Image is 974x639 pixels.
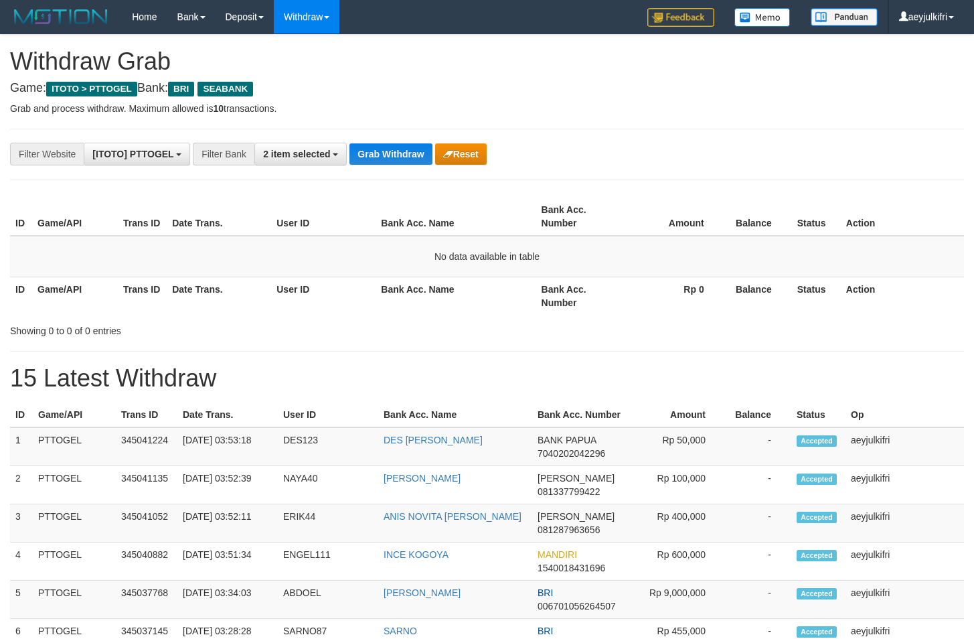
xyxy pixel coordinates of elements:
[845,504,964,543] td: aeyjulkifri
[384,473,461,484] a: [PERSON_NAME]
[177,466,278,504] td: [DATE] 03:52:39
[538,626,553,636] span: BRI
[536,198,622,236] th: Bank Acc. Number
[10,403,33,427] th: ID
[92,149,173,159] span: [ITOTO] PTTOGEL
[792,277,841,315] th: Status
[213,103,224,114] strong: 10
[538,587,553,598] span: BRI
[10,466,33,504] td: 2
[177,403,278,427] th: Date Trans.
[10,319,396,338] div: Showing 0 to 0 of 0 entries
[278,543,378,581] td: ENGEL111
[841,198,964,236] th: Action
[116,581,177,619] td: 345037768
[726,504,791,543] td: -
[724,198,792,236] th: Balance
[10,198,32,236] th: ID
[627,543,726,581] td: Rp 600,000
[647,8,714,27] img: Feedback.jpg
[33,466,116,504] td: PTTOGEL
[84,143,190,165] button: [ITOTO] PTTOGEL
[841,277,964,315] th: Action
[627,466,726,504] td: Rp 100,000
[10,427,33,466] td: 1
[726,581,791,619] td: -
[10,48,964,75] h1: Withdraw Grab
[845,403,964,427] th: Op
[118,277,167,315] th: Trans ID
[278,466,378,504] td: NAYA40
[797,474,837,485] span: Accepted
[118,198,167,236] th: Trans ID
[10,143,84,165] div: Filter Website
[10,7,112,27] img: MOTION_logo.png
[177,427,278,466] td: [DATE] 03:53:18
[622,198,724,236] th: Amount
[10,82,964,95] h4: Game: Bank:
[10,102,964,115] p: Grab and process withdraw. Maximum allowed is transactions.
[349,143,432,165] button: Grab Withdraw
[797,435,837,447] span: Accepted
[538,448,605,459] span: Copy 7040202042296 to clipboard
[116,427,177,466] td: 345041224
[10,543,33,581] td: 4
[811,8,878,26] img: panduan.png
[177,543,278,581] td: [DATE] 03:51:34
[627,427,726,466] td: Rp 50,000
[845,427,964,466] td: aeyjulkifri
[376,198,536,236] th: Bank Acc. Name
[845,466,964,504] td: aeyjulkifri
[116,504,177,543] td: 345041052
[10,236,964,277] td: No data available in table
[197,82,253,96] span: SEABANK
[278,581,378,619] td: ABDOEL
[538,524,600,535] span: Copy 081287963656 to clipboard
[622,277,724,315] th: Rp 0
[376,277,536,315] th: Bank Acc. Name
[627,403,726,427] th: Amount
[263,149,330,159] span: 2 item selected
[33,504,116,543] td: PTTOGEL
[116,543,177,581] td: 345040882
[627,581,726,619] td: Rp 9,000,000
[845,581,964,619] td: aeyjulkifri
[726,543,791,581] td: -
[724,277,792,315] th: Balance
[167,198,271,236] th: Date Trans.
[10,504,33,543] td: 3
[538,486,600,497] span: Copy 081337799422 to clipboard
[538,435,596,445] span: BANK PAPUA
[167,277,271,315] th: Date Trans.
[193,143,254,165] div: Filter Bank
[538,473,615,484] span: [PERSON_NAME]
[797,626,837,638] span: Accepted
[726,466,791,504] td: -
[278,504,378,543] td: ERIK44
[278,427,378,466] td: DES123
[33,543,116,581] td: PTTOGEL
[435,143,487,165] button: Reset
[726,427,791,466] td: -
[384,626,417,636] a: SARNO
[33,427,116,466] td: PTTOGEL
[845,543,964,581] td: aeyjulkifri
[538,601,616,612] span: Copy 006701056264507 to clipboard
[271,277,376,315] th: User ID
[278,403,378,427] th: User ID
[797,512,837,523] span: Accepted
[792,198,841,236] th: Status
[726,403,791,427] th: Balance
[734,8,791,27] img: Button%20Memo.svg
[33,581,116,619] td: PTTOGEL
[532,403,627,427] th: Bank Acc. Number
[177,504,278,543] td: [DATE] 03:52:11
[168,82,194,96] span: BRI
[384,587,461,598] a: [PERSON_NAME]
[384,511,521,522] a: ANIS NOVITA [PERSON_NAME]
[627,504,726,543] td: Rp 400,000
[116,466,177,504] td: 345041135
[384,435,483,445] a: DES [PERSON_NAME]
[10,581,33,619] td: 5
[384,549,449,560] a: INCE KOGOYA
